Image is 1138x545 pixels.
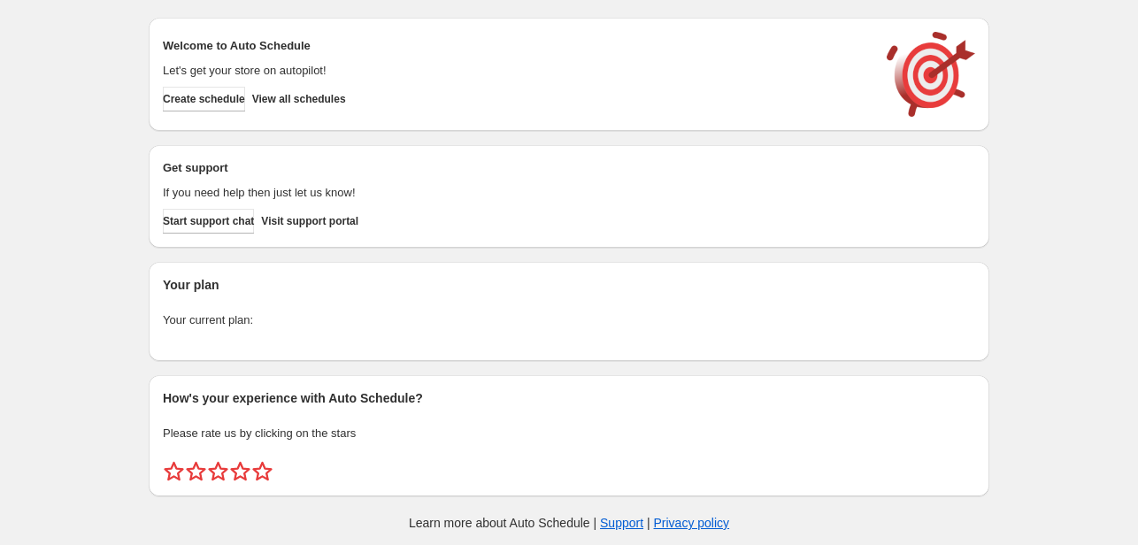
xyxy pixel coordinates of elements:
[163,214,254,228] span: Start support chat
[163,62,869,80] p: Let's get your store on autopilot!
[261,214,358,228] span: Visit support portal
[163,159,869,177] h2: Get support
[163,184,869,202] p: If you need help then just let us know!
[600,516,643,530] a: Support
[261,209,358,234] a: Visit support portal
[163,389,975,407] h2: How's your experience with Auto Schedule?
[409,514,729,532] p: Learn more about Auto Schedule | |
[252,87,346,111] button: View all schedules
[163,87,245,111] button: Create schedule
[654,516,730,530] a: Privacy policy
[163,209,254,234] a: Start support chat
[163,425,975,442] p: Please rate us by clicking on the stars
[163,92,245,106] span: Create schedule
[163,276,975,294] h2: Your plan
[163,311,975,329] p: Your current plan:
[252,92,346,106] span: View all schedules
[163,37,869,55] h2: Welcome to Auto Schedule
